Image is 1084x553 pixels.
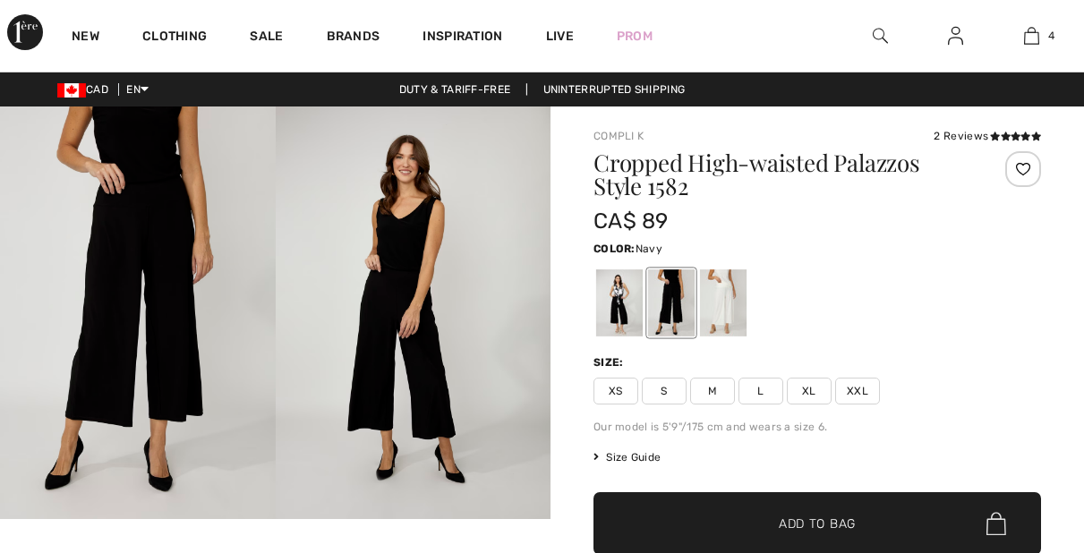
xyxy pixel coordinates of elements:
a: Brands [327,29,380,47]
span: Add to Bag [779,515,856,533]
img: Canadian Dollar [57,83,86,98]
span: XL [787,378,832,404]
span: Size Guide [593,449,661,465]
span: EN [126,83,149,96]
img: search the website [873,25,888,47]
span: Inspiration [423,29,502,47]
span: S [642,378,687,404]
div: Size: [593,354,627,370]
div: Our model is 5'9"/175 cm and wears a size 6. [593,419,1041,435]
img: 1ère Avenue [7,14,43,50]
a: Compli K [593,130,644,142]
span: XXL [835,378,880,404]
iframe: Opens a widget where you can find more information [969,419,1066,464]
span: Color: [593,242,636,255]
a: 4 [994,25,1069,47]
a: Sign In [934,25,977,47]
a: Sale [250,29,283,47]
img: Bag.svg [986,512,1006,535]
div: Navy [648,269,695,336]
a: New [72,29,99,47]
div: 2 Reviews [934,128,1041,144]
div: Ivory [700,269,747,336]
h1: Cropped High-waisted Palazzos Style 1582 [593,151,967,198]
span: CA$ 89 [593,208,669,234]
span: 4 [1048,28,1054,44]
a: Prom [617,27,653,46]
img: My Info [948,25,963,47]
span: M [690,378,735,404]
img: Cropped High-Waisted Palazzos Style 1582. 2 [276,106,551,519]
span: CAD [57,83,115,96]
span: L [738,378,783,404]
span: Navy [636,242,662,255]
img: My Bag [1024,25,1039,47]
a: Live [546,27,574,46]
div: Black [596,269,643,336]
span: XS [593,378,638,404]
a: Clothing [142,29,207,47]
